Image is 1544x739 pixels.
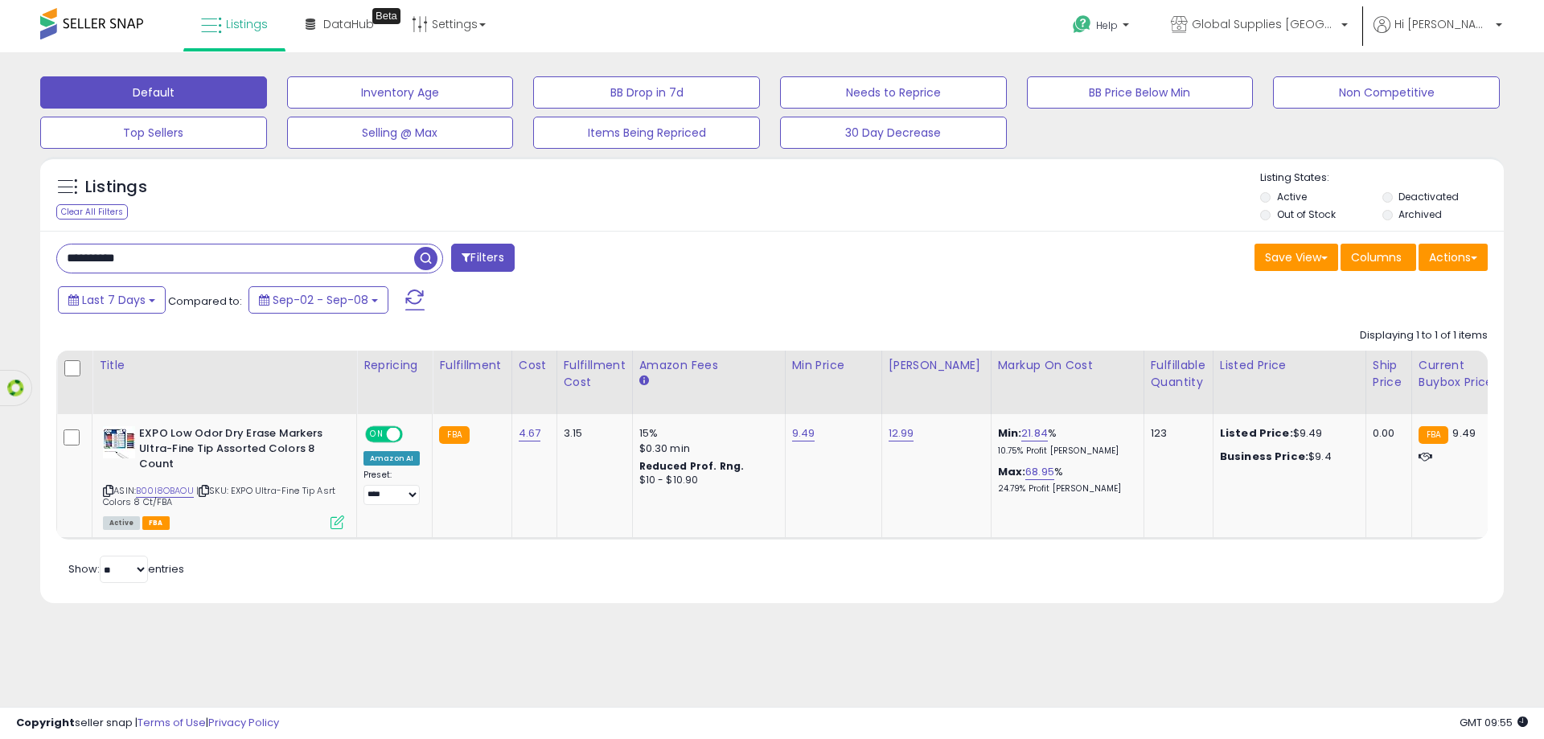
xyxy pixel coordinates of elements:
[1419,357,1501,391] div: Current Buybox Price
[1277,190,1307,203] label: Active
[1394,16,1491,32] span: Hi [PERSON_NAME]
[103,426,135,458] img: 510U1bCVSPL._SL40_.jpg
[363,470,420,506] div: Preset:
[287,117,514,149] button: Selling @ Max
[439,357,504,374] div: Fulfillment
[639,357,778,374] div: Amazon Fees
[367,428,387,441] span: ON
[68,561,184,577] span: Show: entries
[136,484,194,498] a: B00I8OBAOU
[139,426,335,475] b: EXPO Low Odor Dry Erase Markers Ultra-Fine Tip Assorted Colors 8 Count
[519,425,541,441] a: 4.67
[1060,2,1145,52] a: Help
[780,117,1007,149] button: 30 Day Decrease
[1419,426,1448,444] small: FBA
[1192,16,1337,32] span: Global Supplies [GEOGRAPHIC_DATA]
[1419,244,1488,271] button: Actions
[40,76,267,109] button: Default
[998,465,1131,495] div: %
[1273,76,1500,109] button: Non Competitive
[58,286,166,314] button: Last 7 Days
[1360,328,1488,343] div: Displaying 1 to 1 of 1 items
[99,357,350,374] div: Title
[998,425,1022,441] b: Min:
[208,715,279,730] a: Privacy Policy
[1460,715,1528,730] span: 2025-09-16 09:55 GMT
[639,474,773,487] div: $10 - $10.90
[792,357,875,374] div: Min Price
[248,286,388,314] button: Sep-02 - Sep-08
[998,464,1026,479] b: Max:
[400,428,426,441] span: OFF
[85,176,147,199] h5: Listings
[1096,18,1118,32] span: Help
[1151,357,1206,391] div: Fulfillable Quantity
[1220,425,1293,441] b: Listed Price:
[1220,426,1353,441] div: $9.49
[639,441,773,456] div: $0.30 min
[82,292,146,308] span: Last 7 Days
[564,357,626,391] div: Fulfillment Cost
[16,715,75,730] strong: Copyright
[1151,426,1201,441] div: 123
[287,76,514,109] button: Inventory Age
[439,426,469,444] small: FBA
[103,426,344,528] div: ASIN:
[1398,190,1459,203] label: Deactivated
[998,426,1131,456] div: %
[1254,244,1338,271] button: Save View
[889,357,984,374] div: [PERSON_NAME]
[1260,170,1503,186] p: Listing States:
[998,445,1131,457] p: 10.75% Profit [PERSON_NAME]
[451,244,514,272] button: Filters
[519,357,550,374] div: Cost
[138,715,206,730] a: Terms of Use
[1220,449,1308,464] b: Business Price:
[273,292,368,308] span: Sep-02 - Sep-08
[998,483,1131,495] p: 24.79% Profit [PERSON_NAME]
[1452,425,1476,441] span: 9.49
[1398,207,1442,221] label: Archived
[564,426,620,441] div: 3.15
[142,516,170,530] span: FBA
[226,16,268,32] span: Listings
[363,357,425,374] div: Repricing
[103,516,140,530] span: All listings currently available for purchase on Amazon
[1220,357,1359,374] div: Listed Price
[1025,464,1054,480] a: 68.95
[1373,426,1399,441] div: 0.00
[639,374,649,388] small: Amazon Fees.
[991,351,1144,414] th: The percentage added to the cost of goods (COGS) that forms the calculator for Min & Max prices.
[533,117,760,149] button: Items Being Repriced
[889,425,914,441] a: 12.99
[323,16,374,32] span: DataHub
[103,484,335,508] span: | SKU: EXPO Ultra-Fine Tip Asrt Colors 8 Ct/FBA
[1021,425,1048,441] a: 21.84
[168,294,242,309] span: Compared to:
[639,426,773,441] div: 15%
[780,76,1007,109] button: Needs to Reprice
[1374,16,1502,52] a: Hi [PERSON_NAME]
[372,8,400,24] div: Tooltip anchor
[998,357,1137,374] div: Markup on Cost
[1027,76,1254,109] button: BB Price Below Min
[1373,357,1405,391] div: Ship Price
[1220,450,1353,464] div: $9.4
[16,716,279,731] div: seller snap | |
[56,204,128,220] div: Clear All Filters
[639,459,745,473] b: Reduced Prof. Rng.
[1072,14,1092,35] i: Get Help
[1351,249,1402,265] span: Columns
[533,76,760,109] button: BB Drop in 7d
[363,451,420,466] div: Amazon AI
[792,425,815,441] a: 9.49
[40,117,267,149] button: Top Sellers
[1341,244,1416,271] button: Columns
[1277,207,1336,221] label: Out of Stock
